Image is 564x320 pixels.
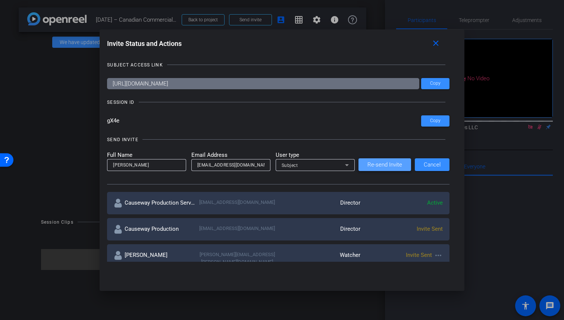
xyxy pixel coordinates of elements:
div: [EMAIL_ADDRESS][DOMAIN_NAME] [196,199,278,208]
openreel-title-line: SEND INVITE [107,136,449,143]
button: Cancel [415,158,449,171]
openreel-title-line: SUBJECT ACCESS LINK [107,61,449,69]
button: Re-send Invite [358,158,411,171]
div: [PERSON_NAME][EMAIL_ADDRESS][PERSON_NAME][DOMAIN_NAME] [196,251,278,265]
input: Enter Email [197,161,264,170]
div: SEND INVITE [107,136,138,143]
div: SUBJECT ACCESS LINK [107,61,163,69]
span: Subject [282,163,298,168]
div: SESSION ID [107,99,134,106]
mat-label: Email Address [191,151,270,159]
input: Enter Name [113,161,180,170]
openreel-title-line: SESSION ID [107,99,449,106]
div: Causeway Production Services LLC [114,199,196,208]
button: Copy [421,115,449,127]
mat-icon: more_horiz [434,251,443,260]
div: Watcher [278,251,360,265]
div: [EMAIL_ADDRESS][DOMAIN_NAME] [196,225,278,234]
div: Invite Status and Actions [107,37,449,50]
span: Invite Sent [417,226,443,232]
div: Director [278,225,360,234]
span: Copy [430,81,441,86]
mat-label: User type [276,151,355,159]
button: Copy [421,78,449,89]
span: Active [427,199,443,206]
span: Copy [430,118,441,124]
span: Cancel [424,162,441,168]
div: [PERSON_NAME] [114,251,196,265]
span: Re-send Invite [367,162,402,168]
mat-label: Full Name [107,151,186,159]
mat-icon: close [431,39,441,48]
div: Director [278,199,360,208]
span: Invite Sent [406,252,432,258]
div: Causeway Production [114,225,196,234]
